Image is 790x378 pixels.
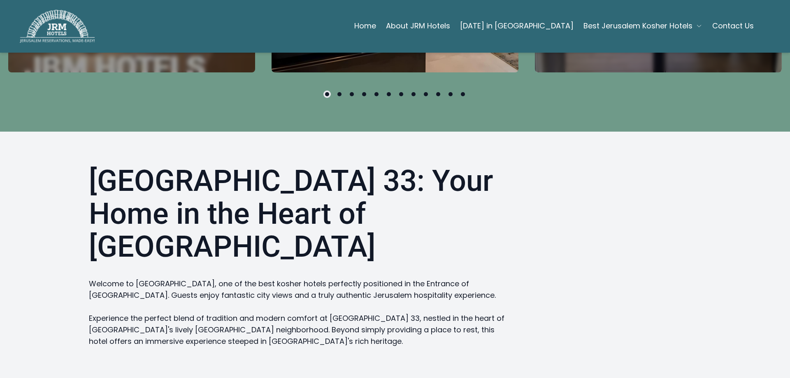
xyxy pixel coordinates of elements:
[712,18,754,34] a: Contact Us
[386,18,450,34] a: About JRM Hotels
[583,20,692,32] span: Best Jerusalem Kosher Hotels
[20,10,95,43] img: JRM Hotels
[89,165,510,267] h1: [GEOGRAPHIC_DATA] 33: Your Home in the Heart of [GEOGRAPHIC_DATA]
[460,18,574,34] a: [DATE] in [GEOGRAPHIC_DATA]
[583,18,702,34] button: Best Jerusalem Kosher Hotels
[89,313,510,347] p: Experience the perfect blend of tradition and modern comfort at [GEOGRAPHIC_DATA] 33, nestled in ...
[354,18,376,34] a: Home
[89,278,510,301] p: Welcome to [GEOGRAPHIC_DATA], one of the best kosher hotels perfectly positioned in the Entrance ...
